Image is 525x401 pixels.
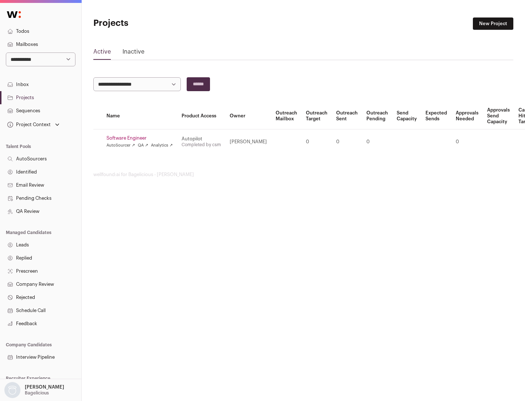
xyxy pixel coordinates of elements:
[25,384,64,390] p: [PERSON_NAME]
[138,143,148,148] a: QA ↗
[362,129,392,155] td: 0
[225,103,271,129] th: Owner
[3,7,25,22] img: Wellfound
[271,103,302,129] th: Outreach Mailbox
[302,129,332,155] td: 0
[177,103,225,129] th: Product Access
[3,382,66,398] button: Open dropdown
[182,143,221,147] a: Completed by csm
[4,382,20,398] img: nopic.png
[225,129,271,155] td: [PERSON_NAME]
[362,103,392,129] th: Outreach Pending
[106,143,135,148] a: AutoSourcer ↗
[93,17,233,29] h1: Projects
[421,103,451,129] th: Expected Sends
[332,103,362,129] th: Outreach Sent
[102,103,177,129] th: Name
[302,103,332,129] th: Outreach Target
[332,129,362,155] td: 0
[6,122,51,128] div: Project Context
[182,136,221,142] div: Autopilot
[122,47,144,59] a: Inactive
[451,129,483,155] td: 0
[392,103,421,129] th: Send Capacity
[451,103,483,129] th: Approvals Needed
[151,143,172,148] a: Analytics ↗
[25,390,49,396] p: Bagelicious
[93,172,513,178] footer: wellfound:ai for Bagelicious - [PERSON_NAME]
[483,103,514,129] th: Approvals Send Capacity
[6,120,61,130] button: Open dropdown
[93,47,111,59] a: Active
[473,17,513,30] a: New Project
[106,135,173,141] a: Software Engineer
